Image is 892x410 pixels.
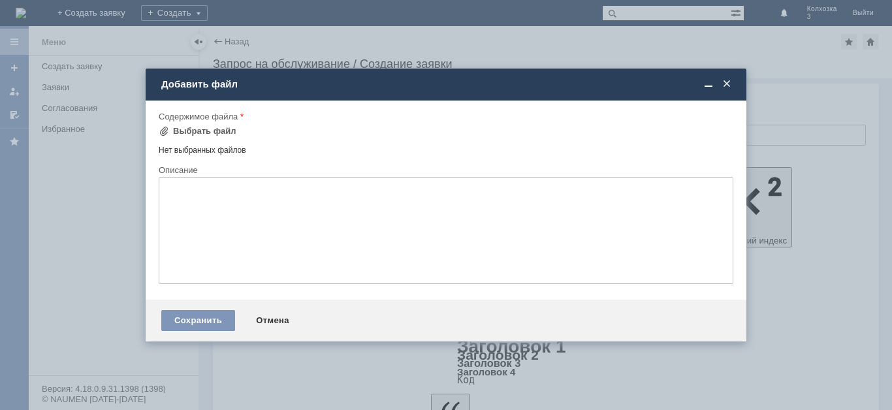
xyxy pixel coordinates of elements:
[159,166,731,174] div: Описание
[161,78,733,90] div: Добавить файл
[5,5,191,16] div: удалить ОЧ
[159,112,731,121] div: Содержимое файла
[173,126,236,136] div: Выбрать файл
[159,140,733,155] div: Нет выбранных файлов
[720,78,733,90] span: Закрыть
[702,78,715,90] span: Свернуть (Ctrl + M)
